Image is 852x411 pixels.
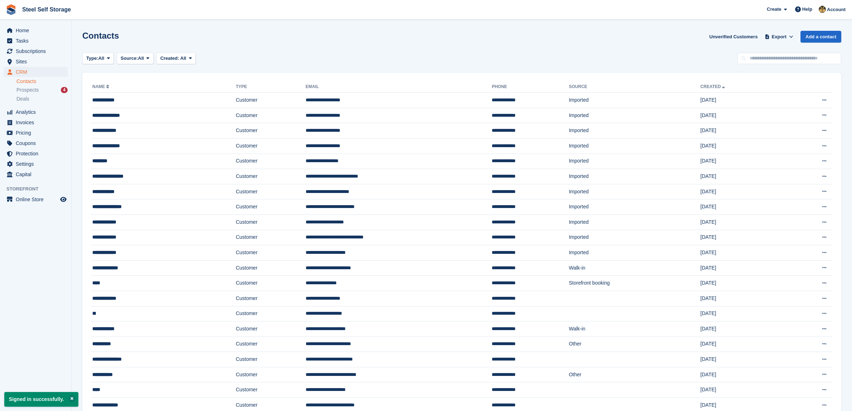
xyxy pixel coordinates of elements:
span: CRM [16,67,59,77]
span: Help [802,6,812,13]
td: [DATE] [700,138,784,154]
span: Subscriptions [16,46,59,56]
span: All [138,55,144,62]
span: Export [772,33,787,40]
td: Customer [236,367,306,382]
td: Imported [569,108,701,123]
td: Customer [236,214,306,230]
a: menu [4,46,68,56]
td: Customer [236,352,306,367]
a: Name [92,84,111,89]
a: Prospects 4 [16,86,68,94]
a: Steel Self Storage [19,4,74,15]
span: Pricing [16,128,59,138]
a: menu [4,169,68,179]
span: Coupons [16,138,59,148]
span: Settings [16,159,59,169]
td: [DATE] [700,184,784,199]
td: [DATE] [700,337,784,352]
td: Imported [569,245,701,261]
span: Prospects [16,87,39,93]
td: [DATE] [700,169,784,184]
span: Type: [86,55,98,62]
span: Online Store [16,194,59,204]
button: Created: All [156,53,196,64]
td: [DATE] [700,260,784,276]
td: Imported [569,123,701,139]
td: Customer [236,184,306,199]
button: Source: All [117,53,154,64]
a: Deals [16,95,68,103]
td: [DATE] [700,276,784,291]
a: Contacts [16,78,68,85]
td: Imported [569,230,701,245]
td: [DATE] [700,108,784,123]
td: [DATE] [700,382,784,398]
span: All [180,55,186,61]
td: Other [569,367,701,382]
span: All [98,55,104,62]
td: Imported [569,154,701,169]
a: menu [4,128,68,138]
a: Created [700,84,726,89]
td: [DATE] [700,199,784,215]
td: [DATE] [700,230,784,245]
td: Imported [569,184,701,199]
td: Imported [569,93,701,108]
h1: Contacts [82,31,119,40]
button: Type: All [82,53,114,64]
span: Tasks [16,36,59,46]
td: [DATE] [700,367,784,382]
span: Capital [16,169,59,179]
td: [DATE] [700,154,784,169]
td: Imported [569,169,701,184]
span: Created: [160,55,179,61]
a: Add a contact [800,31,841,43]
span: Storefront [6,185,71,193]
a: menu [4,159,68,169]
td: Customer [236,382,306,398]
td: Customer [236,245,306,261]
td: Customer [236,306,306,321]
td: Walk-in [569,321,701,337]
a: menu [4,107,68,117]
td: Customer [236,154,306,169]
td: Customer [236,138,306,154]
td: Customer [236,291,306,306]
span: Account [827,6,846,13]
th: Type [236,81,306,93]
td: [DATE] [700,245,784,261]
a: menu [4,194,68,204]
button: Export [763,31,795,43]
a: menu [4,67,68,77]
img: James Steel [819,6,826,13]
a: menu [4,117,68,127]
a: menu [4,57,68,67]
a: Preview store [59,195,68,204]
td: Imported [569,199,701,215]
td: Customer [236,199,306,215]
td: Walk-in [569,260,701,276]
td: [DATE] [700,321,784,337]
th: Email [306,81,492,93]
td: Customer [236,321,306,337]
td: Customer [236,276,306,291]
td: [DATE] [700,214,784,230]
td: Customer [236,93,306,108]
td: Customer [236,230,306,245]
th: Phone [492,81,569,93]
a: menu [4,25,68,35]
a: menu [4,149,68,159]
td: Imported [569,138,701,154]
td: Customer [236,337,306,352]
td: Storefront booking [569,276,701,291]
td: Customer [236,123,306,139]
span: Create [767,6,781,13]
p: Signed in successfully. [4,392,78,407]
td: Customer [236,169,306,184]
span: Protection [16,149,59,159]
span: Home [16,25,59,35]
td: Other [569,337,701,352]
span: Source: [121,55,138,62]
td: [DATE] [700,123,784,139]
